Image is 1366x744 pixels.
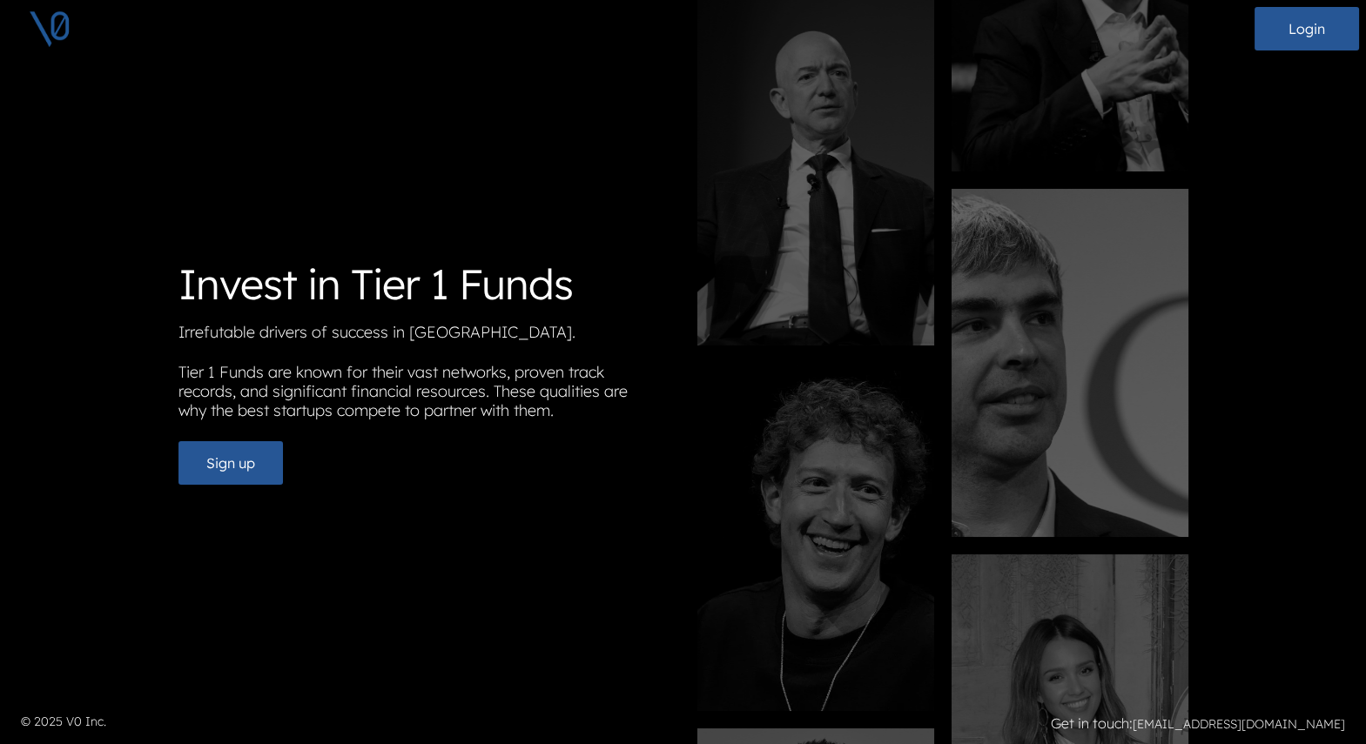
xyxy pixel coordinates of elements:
[178,363,670,427] p: Tier 1 Funds are known for their vast networks, proven track records, and significant financial r...
[178,441,283,485] button: Sign up
[178,323,670,349] p: Irrefutable drivers of success in [GEOGRAPHIC_DATA].
[178,259,670,310] h1: Invest in Tier 1 Funds
[1255,7,1359,50] button: Login
[1051,714,1133,732] strong: Get in touch:
[1133,716,1345,732] a: [EMAIL_ADDRESS][DOMAIN_NAME]
[21,713,673,731] p: © 2025 V0 Inc.
[28,7,71,50] img: V0 logo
